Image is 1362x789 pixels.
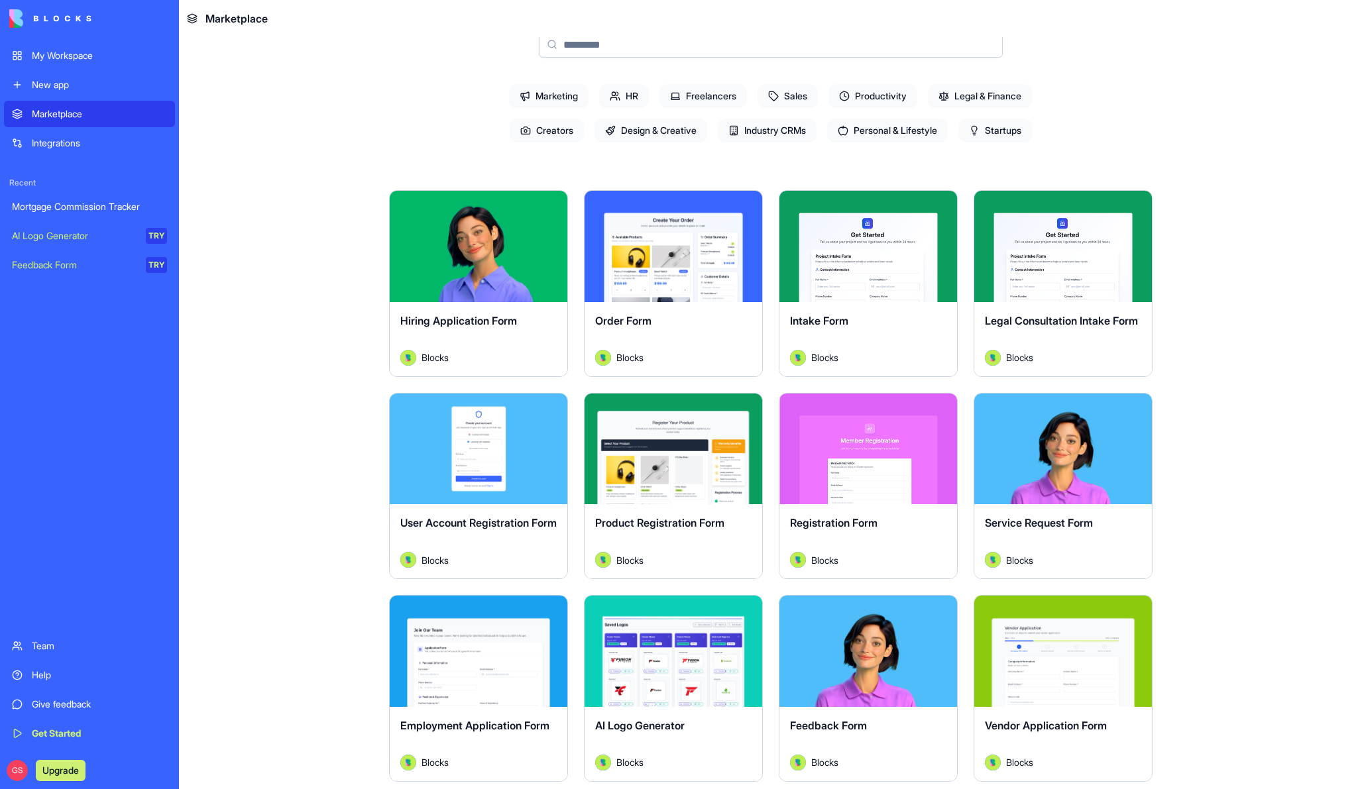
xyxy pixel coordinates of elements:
[790,314,848,327] span: Intake Form
[811,755,838,769] span: Blocks
[32,78,167,91] div: New app
[584,190,763,377] a: Order FormAvatarBlocks
[146,257,167,273] div: TRY
[584,393,763,580] a: Product Registration FormAvatarBlocks
[400,516,557,529] span: User Account Registration Form
[985,552,1001,568] img: Avatar
[4,178,175,188] span: Recent
[32,49,167,62] div: My Workspace
[595,552,611,568] img: Avatar
[36,760,85,781] button: Upgrade
[974,190,1153,377] a: Legal Consultation Intake FormAvatarBlocks
[595,119,707,142] span: Design & Creative
[12,258,137,272] div: Feedback Form
[779,190,958,377] a: Intake FormAvatarBlocks
[758,84,818,108] span: Sales
[400,350,416,366] img: Avatar
[4,252,175,278] a: Feedback FormTRY
[4,193,175,220] a: Mortgage Commission Tracker
[595,314,652,327] span: Order Form
[36,763,85,776] a: Upgrade
[4,633,175,659] a: Team
[985,314,1138,327] span: Legal Consultation Intake Form
[4,662,175,688] a: Help
[4,130,175,156] a: Integrations
[32,639,167,653] div: Team
[790,719,867,732] span: Feedback Form
[389,595,568,782] a: Employment Application FormAvatarBlocks
[595,719,685,732] span: AI Logo Generator
[4,72,175,98] a: New app
[985,350,1001,366] img: Avatar
[1006,755,1033,769] span: Blocks
[510,119,584,142] span: Creators
[958,119,1032,142] span: Startups
[9,9,91,28] img: logo
[400,719,549,732] span: Employment Application Form
[32,668,167,682] div: Help
[4,691,175,717] a: Give feedback
[12,200,167,213] div: Mortgage Commission Tracker
[985,516,1093,529] span: Service Request Form
[4,101,175,127] a: Marketplace
[974,595,1153,782] a: Vendor Application FormAvatarBlocks
[509,84,589,108] span: Marketing
[422,755,449,769] span: Blocks
[790,755,806,770] img: Avatar
[659,84,747,108] span: Freelancers
[1006,553,1033,567] span: Blocks
[828,84,917,108] span: Productivity
[599,84,649,108] span: HR
[12,229,137,242] div: AI Logo Generator
[779,393,958,580] a: Registration FormAvatarBlocks
[985,755,1001,770] img: Avatar
[32,107,167,121] div: Marketplace
[595,755,611,770] img: Avatar
[616,553,644,567] span: Blocks
[779,595,958,782] a: Feedback FormAvatarBlocks
[4,720,175,747] a: Get Started
[422,350,449,364] span: Blocks
[616,755,644,769] span: Blocks
[827,119,948,142] span: Personal & Lifestyle
[790,552,806,568] img: Avatar
[422,553,449,567] span: Blocks
[584,595,763,782] a: AI Logo GeneratorAvatarBlocks
[718,119,817,142] span: Industry CRMs
[146,228,167,244] div: TRY
[400,314,517,327] span: Hiring Application Form
[7,760,28,781] span: GS
[811,553,838,567] span: Blocks
[4,223,175,249] a: AI Logo GeneratorTRY
[1006,350,1033,364] span: Blocks
[928,84,1032,108] span: Legal & Finance
[790,350,806,366] img: Avatar
[790,516,878,529] span: Registration Form
[811,350,838,364] span: Blocks
[616,350,644,364] span: Blocks
[389,190,568,377] a: Hiring Application FormAvatarBlocks
[985,719,1107,732] span: Vendor Application Form
[974,393,1153,580] a: Service Request FormAvatarBlocks
[32,727,167,740] div: Get Started
[389,393,568,580] a: User Account Registration FormAvatarBlocks
[595,350,611,366] img: Avatar
[4,42,175,69] a: My Workspace
[400,755,416,770] img: Avatar
[32,698,167,711] div: Give feedback
[32,136,167,150] div: Integrations
[400,552,416,568] img: Avatar
[205,11,268,26] span: Marketplace
[595,516,724,529] span: Product Registration Form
